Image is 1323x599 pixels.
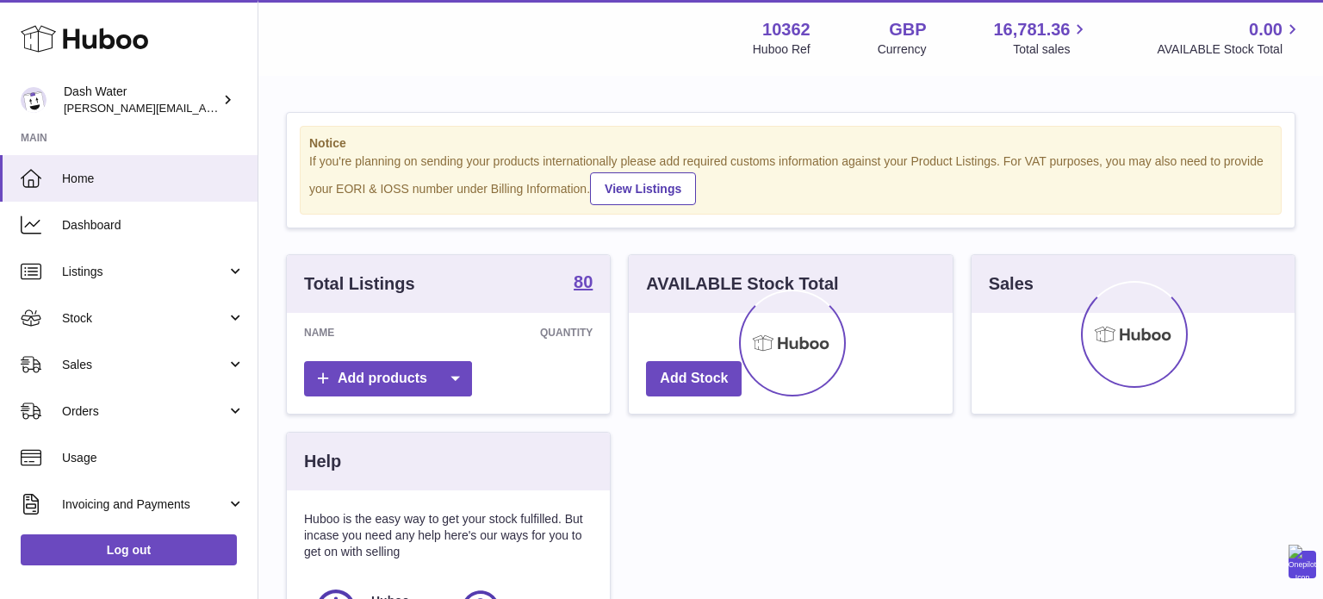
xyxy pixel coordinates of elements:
span: Dashboard [62,217,245,234]
span: Stock [62,310,227,327]
a: 80 [574,273,593,294]
a: Add products [304,361,472,396]
strong: GBP [889,18,926,41]
h3: Sales [989,272,1034,296]
div: Currency [878,41,927,58]
span: AVAILABLE Stock Total [1157,41,1302,58]
div: If you're planning on sending your products internationally please add required customs informati... [309,153,1272,205]
img: james@dash-water.com [21,87,47,113]
span: Total sales [1013,41,1090,58]
strong: Notice [309,135,1272,152]
a: View Listings [590,172,696,205]
th: Name [287,313,425,353]
div: Huboo Ref [753,41,811,58]
a: Log out [21,534,237,565]
strong: 80 [574,273,593,290]
p: Huboo is the easy way to get your stock fulfilled. But incase you need any help here's our ways f... [304,511,593,560]
h3: Total Listings [304,272,415,296]
span: Listings [62,264,227,280]
th: Quantity [425,313,610,353]
h3: Help [304,450,341,473]
span: Home [62,171,245,187]
span: [PERSON_NAME][EMAIL_ADDRESS][DOMAIN_NAME] [64,101,345,115]
strong: 10362 [762,18,811,41]
span: 0.00 [1249,18,1283,41]
span: Invoicing and Payments [62,496,227,513]
span: Usage [62,450,245,466]
a: 0.00 AVAILABLE Stock Total [1157,18,1302,58]
span: 16,781.36 [993,18,1070,41]
span: Orders [62,403,227,420]
div: Dash Water [64,84,219,116]
a: 16,781.36 Total sales [993,18,1090,58]
h3: AVAILABLE Stock Total [646,272,838,296]
a: Add Stock [646,361,742,396]
span: Sales [62,357,227,373]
